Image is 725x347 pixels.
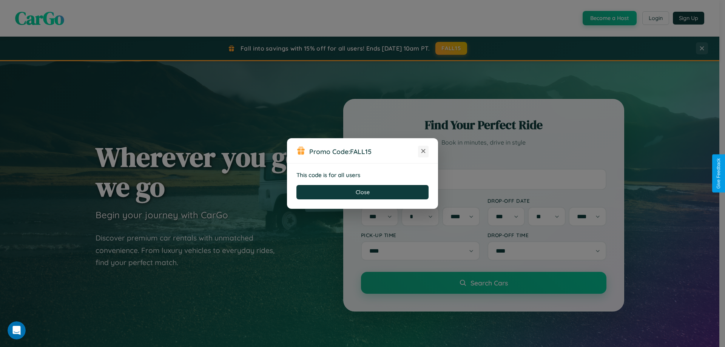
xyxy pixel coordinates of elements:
button: Close [296,185,429,199]
b: FALL15 [350,147,372,156]
iframe: Intercom live chat [8,321,26,339]
div: Give Feedback [716,158,721,189]
h3: Promo Code: [309,147,418,156]
strong: This code is for all users [296,171,360,179]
